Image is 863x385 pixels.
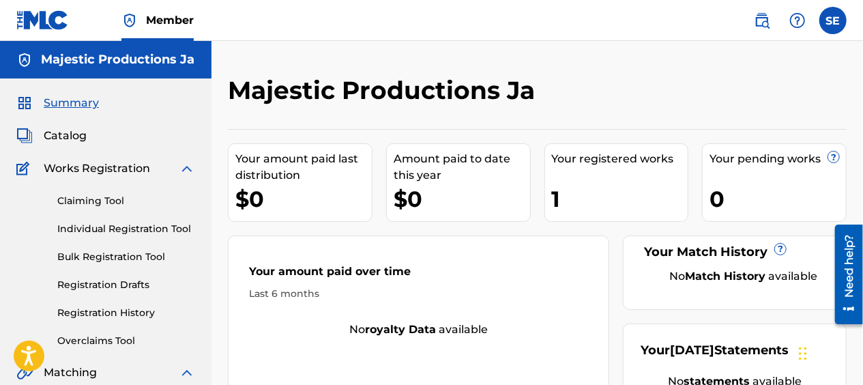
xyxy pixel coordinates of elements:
img: Top Rightsholder [121,12,138,29]
img: expand [179,160,195,177]
span: ? [828,152,839,162]
div: Drag [799,333,807,374]
a: Registration History [57,306,195,320]
div: 0 [710,184,846,214]
img: Summary [16,95,33,111]
a: Claiming Tool [57,194,195,208]
a: Individual Registration Tool [57,222,195,236]
a: Registration Drafts [57,278,195,292]
div: Your Statements [641,341,789,360]
div: Last 6 months [249,287,588,301]
img: Accounts [16,52,33,68]
iframe: Chat Widget [795,319,863,385]
img: Catalog [16,128,33,144]
div: Your Match History [641,243,829,261]
span: [DATE] [670,343,714,358]
span: Summary [44,95,99,111]
div: No available [658,268,829,285]
img: MLC Logo [16,10,69,30]
span: Member [146,12,194,28]
div: Your registered works [552,151,688,167]
div: Amount paid to date this year [394,151,530,184]
h5: Majestic Productions Ja [41,52,194,68]
a: SummarySummary [16,95,99,111]
img: Works Registration [16,160,34,177]
a: CatalogCatalog [16,128,87,144]
strong: royalty data [365,323,436,336]
div: Help [784,7,811,34]
h2: Majestic Productions Ja [228,75,542,106]
div: Your pending works [710,151,846,167]
a: Public Search [748,7,776,34]
div: User Menu [819,7,847,34]
a: Bulk Registration Tool [57,250,195,264]
iframe: Resource Center [825,220,863,330]
div: 1 [552,184,688,214]
div: Your amount paid over time [249,263,588,287]
span: Works Registration [44,160,150,177]
a: Overclaims Tool [57,334,195,348]
img: Matching [16,365,33,381]
div: $0 [394,184,530,214]
div: Your amount paid last distribution [235,151,372,184]
div: $0 [235,184,372,214]
span: Catalog [44,128,87,144]
img: help [789,12,806,29]
span: ? [775,244,786,255]
span: Matching [44,365,97,381]
img: search [754,12,770,29]
strong: Match History [685,270,765,283]
div: No available [229,322,609,338]
img: expand [179,365,195,381]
